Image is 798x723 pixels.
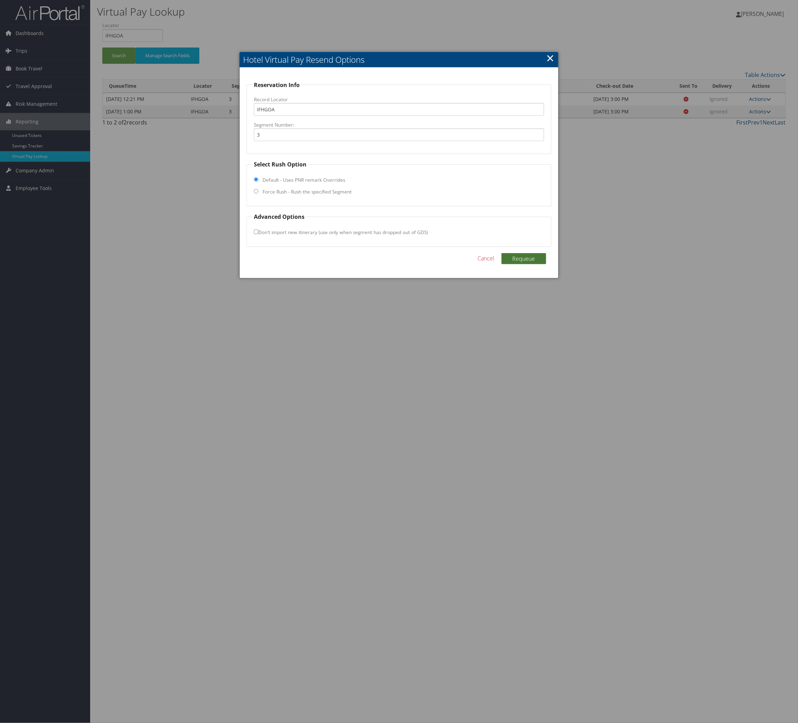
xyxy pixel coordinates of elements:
[254,230,258,234] input: Don't import new itinerary (use only when segment has dropped out of GDS)
[501,253,546,264] button: Requeue
[254,121,544,128] label: Segment Number:
[478,254,495,262] a: Cancel
[254,226,428,239] label: Don't import new itinerary (use only when segment has dropped out of GDS)
[240,52,558,67] h2: Hotel Virtual Pay Resend Options
[547,51,555,65] a: Close
[253,81,301,89] legend: Reservation Info
[254,96,544,103] label: Record Locator
[263,188,352,195] label: Force Rush - Rush the specified Segment
[253,213,306,221] legend: Advanced Options
[263,177,345,183] label: Default - Uses PNR remark Overrides
[253,160,308,169] legend: Select Rush Option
